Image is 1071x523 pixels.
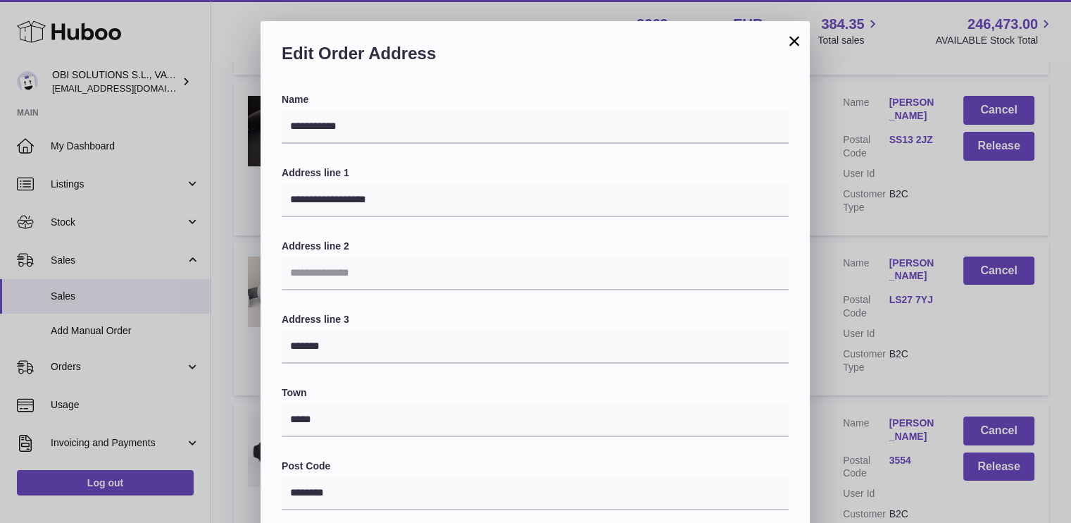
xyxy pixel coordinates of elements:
label: Name [282,93,789,106]
button: × [786,32,803,49]
label: Address line 2 [282,240,789,253]
h2: Edit Order Address [282,42,789,72]
label: Town [282,386,789,400]
label: Address line 1 [282,166,789,180]
label: Post Code [282,460,789,473]
label: Address line 3 [282,313,789,326]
